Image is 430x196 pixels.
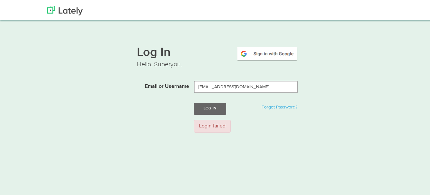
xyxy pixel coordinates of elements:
button: Log In [194,102,226,114]
div: Login failed [194,119,231,132]
p: Hello, Superyou. [137,59,298,68]
img: Lately [47,5,83,14]
img: google-signin.png [236,45,298,60]
a: Forgot Password? [262,104,297,108]
h1: Log In [137,45,298,59]
label: Email or Username [132,80,189,89]
input: Email or Username [194,80,298,92]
